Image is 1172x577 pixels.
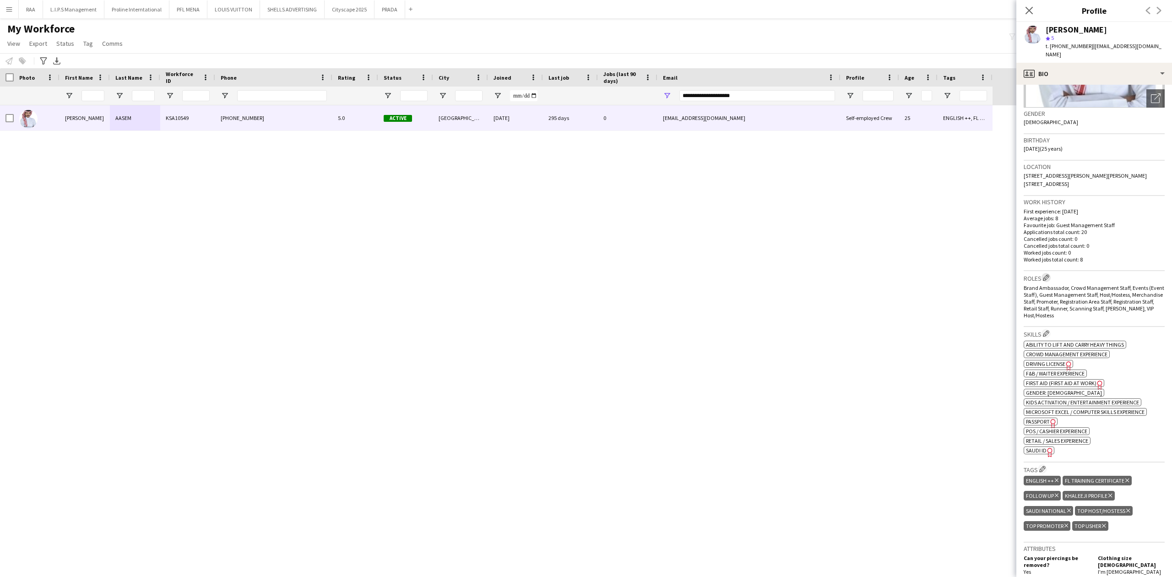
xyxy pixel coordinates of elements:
[65,92,73,100] button: Open Filter Menu
[65,74,93,81] span: First Name
[51,55,62,66] app-action-btn: Export XLSX
[1016,5,1172,16] h3: Profile
[19,0,43,18] button: RAA
[679,90,835,101] input: Email Filter Input
[1024,476,1061,485] div: ENGLISH ++
[960,90,987,101] input: Tags Filter Input
[1024,235,1165,242] p: Cancelled jobs count: 0
[598,105,657,131] div: 0
[81,90,104,101] input: First Name Filter Input
[1024,256,1165,263] p: Worked jobs total count: 8
[1024,215,1165,222] p: Average jobs: 8
[115,92,124,100] button: Open Filter Menu
[1026,399,1139,406] span: Kids activation / Entertainment experience
[943,92,951,100] button: Open Filter Menu
[1024,329,1165,338] h3: Skills
[169,0,207,18] button: PFL MENA
[104,0,169,18] button: Proline Interntational
[433,105,488,131] div: [GEOGRAPHIC_DATA]
[207,0,260,18] button: LOUIS VUITTON
[846,92,854,100] button: Open Filter Menu
[1063,476,1131,485] div: FL Training Certificate
[1024,249,1165,256] p: Worked jobs count: 0
[1046,26,1107,34] div: [PERSON_NAME]
[237,90,327,101] input: Phone Filter Input
[863,90,894,101] input: Profile Filter Input
[899,105,938,131] div: 25
[56,39,74,48] span: Status
[1026,428,1087,435] span: POS / Cashier experience
[1075,506,1132,516] div: TOP HOST/HOSTESS
[921,90,932,101] input: Age Filter Input
[494,74,511,81] span: Joined
[439,92,447,100] button: Open Filter Menu
[1024,136,1165,144] h3: Birthday
[1024,172,1147,187] span: [STREET_ADDRESS][PERSON_NAME][PERSON_NAME] [STREET_ADDRESS]
[384,92,392,100] button: Open Filter Menu
[663,74,678,81] span: Email
[260,0,325,18] button: SHELLS ADVERTISING
[160,105,215,131] div: KSA10549
[80,38,97,49] a: Tag
[1026,370,1085,377] span: F&B / Waiter experience
[38,55,49,66] app-action-btn: Advanced filters
[1051,34,1054,41] span: 5
[1024,109,1165,118] h3: Gender
[166,71,199,84] span: Workforce ID
[19,110,38,128] img: IBRAHIM AASEM
[1026,447,1047,454] span: SAUDI ID
[943,74,955,81] span: Tags
[83,39,93,48] span: Tag
[1024,222,1165,229] p: Favourite job: Guest Management Staff
[846,74,864,81] span: Profile
[221,74,237,81] span: Phone
[1016,63,1172,85] div: Bio
[1024,555,1091,568] h5: Can your piercings be removed?
[26,38,51,49] a: Export
[98,38,126,49] a: Comms
[1024,198,1165,206] h3: Work history
[325,0,374,18] button: Cityscape 2025
[663,92,671,100] button: Open Filter Menu
[384,74,402,81] span: Status
[1026,341,1124,348] span: Ability to lift and carry heavy things
[1026,408,1145,415] span: Microsoft Excel / Computer skills experience
[1024,229,1165,235] p: Applications total count: 20
[1024,284,1164,319] span: Brand Ambassador, Crowd Management Staff, Events (Event Staff), Guest Management Staff, Host/Host...
[29,39,47,48] span: Export
[1024,568,1031,575] span: Yes
[1024,273,1165,283] h3: Roles
[603,71,641,84] span: Jobs (last 90 days)
[548,74,569,81] span: Last job
[1024,145,1063,152] span: [DATE] (25 years)
[657,105,841,131] div: [EMAIL_ADDRESS][DOMAIN_NAME]
[455,90,483,101] input: City Filter Input
[1024,506,1073,516] div: SAUDI NATIONAL
[1026,360,1065,367] span: Driving License
[1046,43,1161,58] span: | [EMAIL_ADDRESS][DOMAIN_NAME]
[905,74,914,81] span: Age
[384,115,412,122] span: Active
[1026,389,1102,396] span: Gender: [DEMOGRAPHIC_DATA]
[19,74,35,81] span: Photo
[7,22,75,36] span: My Workforce
[1026,437,1088,444] span: Retail / Sales experience
[1024,163,1165,171] h3: Location
[841,105,899,131] div: Self-employed Crew
[1026,418,1050,425] span: Passport
[182,90,210,101] input: Workforce ID Filter Input
[53,38,78,49] a: Status
[1024,119,1078,125] span: [DEMOGRAPHIC_DATA]
[1024,521,1070,531] div: TOP PROMOTER
[1098,555,1165,568] h5: Clothing size [DEMOGRAPHIC_DATA]
[1063,491,1114,501] div: KHALEEJI PROFILE
[60,105,110,131] div: [PERSON_NAME]
[102,39,123,48] span: Comms
[494,92,502,100] button: Open Filter Menu
[1046,43,1093,49] span: t. [PHONE_NUMBER]
[215,105,332,131] div: [PHONE_NUMBER]
[938,105,993,131] div: ENGLISH ++, FL Training Certificate, FOLLOW UP , [PERSON_NAME] PROFILE, SAUDI NATIONAL, TOP HOST/...
[1024,544,1165,553] h3: Attributes
[332,105,378,131] div: 5.0
[1026,351,1107,358] span: Crowd management experience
